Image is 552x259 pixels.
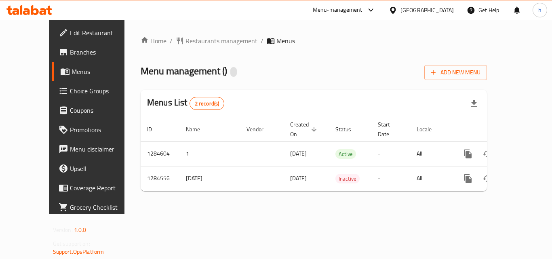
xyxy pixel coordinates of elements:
span: Branches [70,47,135,57]
button: Add New Menu [424,65,487,80]
a: Coupons [52,101,141,120]
a: Coverage Report [52,178,141,198]
span: Promotions [70,125,135,135]
span: Choice Groups [70,86,135,96]
span: Menus [72,67,135,76]
button: more [458,144,478,164]
a: Grocery Checklist [52,198,141,217]
td: - [371,166,410,191]
span: [DATE] [290,173,307,183]
td: [DATE] [179,166,240,191]
span: Menu management ( ) [141,62,227,80]
a: Menus [52,62,141,81]
span: Vendor [247,124,274,134]
span: Add New Menu [431,67,480,78]
li: / [261,36,263,46]
span: Menus [276,36,295,46]
td: 1284604 [141,141,179,166]
span: Menu disclaimer [70,144,135,154]
a: Branches [52,42,141,62]
span: 1.0.0 [74,225,86,235]
span: Inactive [335,174,360,183]
span: Edit Restaurant [70,28,135,38]
div: [GEOGRAPHIC_DATA] [400,6,454,15]
button: more [458,169,478,188]
td: 1 [179,141,240,166]
nav: breadcrumb [141,36,487,46]
span: Name [186,124,211,134]
div: Menu-management [313,5,362,15]
span: ID [147,124,162,134]
a: Upsell [52,159,141,178]
span: [DATE] [290,148,307,159]
a: Edit Restaurant [52,23,141,42]
div: Export file [464,94,484,113]
a: Support.OpsPlatform [53,246,104,257]
table: enhanced table [141,117,542,191]
td: 1284556 [141,166,179,191]
div: Total records count [190,97,225,110]
span: Locale [417,124,442,134]
a: Restaurants management [176,36,257,46]
span: Version: [53,225,73,235]
button: Change Status [478,169,497,188]
button: Change Status [478,144,497,164]
span: h [538,6,541,15]
a: Choice Groups [52,81,141,101]
span: Created On [290,120,319,139]
th: Actions [452,117,542,142]
a: Home [141,36,166,46]
div: Active [335,149,356,159]
li: / [170,36,173,46]
span: 2 record(s) [190,100,224,107]
span: Get support on: [53,238,90,249]
h2: Menus List [147,97,224,110]
td: All [410,141,452,166]
span: Grocery Checklist [70,202,135,212]
span: Restaurants management [185,36,257,46]
span: Upsell [70,164,135,173]
span: Start Date [378,120,400,139]
span: Coverage Report [70,183,135,193]
a: Menu disclaimer [52,139,141,159]
span: Active [335,150,356,159]
span: Coupons [70,105,135,115]
a: Promotions [52,120,141,139]
td: - [371,141,410,166]
td: All [410,166,452,191]
span: Status [335,124,362,134]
